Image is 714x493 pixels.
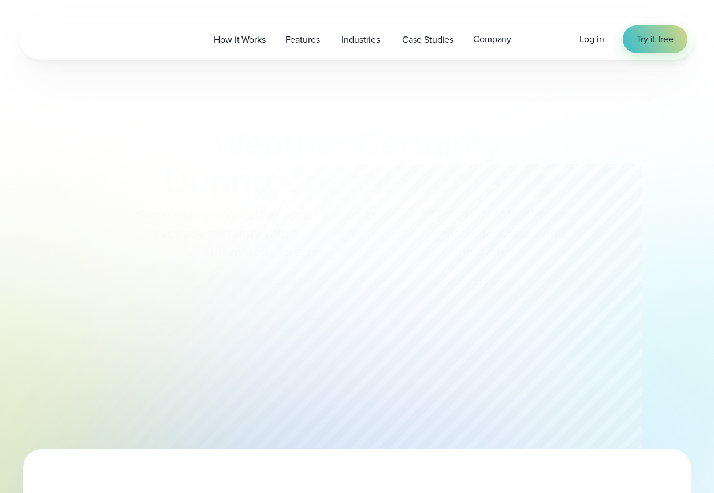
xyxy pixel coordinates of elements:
[204,28,275,51] a: How it Works
[402,33,453,47] span: Case Studies
[392,28,463,51] a: Case Studies
[623,25,687,53] a: Try it free
[214,33,265,47] span: How it Works
[285,33,320,47] span: Features
[341,33,380,47] span: Industries
[637,32,674,46] span: Try it free
[579,32,604,46] a: Log in
[473,32,511,46] span: Company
